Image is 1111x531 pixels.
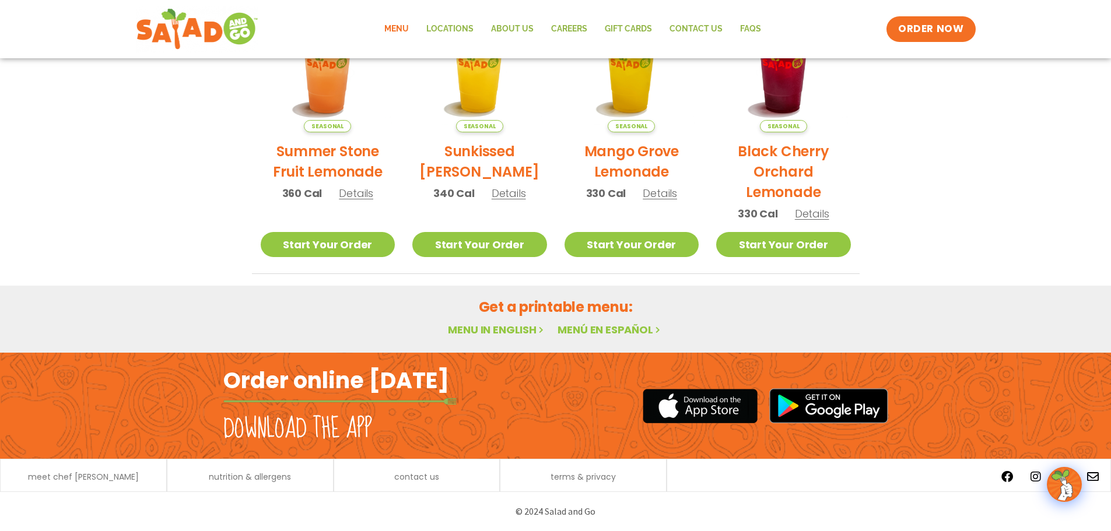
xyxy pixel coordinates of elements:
[223,413,372,445] h2: Download the app
[209,473,291,481] a: nutrition & allergens
[586,185,626,201] span: 330 Cal
[304,120,351,132] span: Seasonal
[608,120,655,132] span: Seasonal
[643,387,758,425] img: appstore
[760,120,807,132] span: Seasonal
[716,141,851,202] h2: Black Cherry Orchard Lemonade
[261,232,395,257] a: Start Your Order
[565,232,699,257] a: Start Your Order
[643,186,677,201] span: Details
[376,16,770,43] nav: Menu
[769,388,888,423] img: google_play
[229,504,882,519] p: © 2024 Salad and Go
[456,120,503,132] span: Seasonal
[136,6,259,52] img: new-SAG-logo-768×292
[448,322,546,337] a: Menu in English
[261,141,395,182] h2: Summer Stone Fruit Lemonade
[492,186,526,201] span: Details
[898,22,963,36] span: ORDER NOW
[565,141,699,182] h2: Mango Grove Lemonade
[282,185,323,201] span: 360 Cal
[731,16,770,43] a: FAQs
[482,16,542,43] a: About Us
[738,206,778,221] span: 330 Cal
[886,16,975,42] a: ORDER NOW
[596,16,661,43] a: GIFT CARDS
[223,366,449,395] h2: Order online [DATE]
[795,206,829,221] span: Details
[376,16,418,43] a: Menu
[252,297,860,317] h2: Get a printable menu:
[339,186,373,201] span: Details
[433,185,475,201] span: 340 Cal
[661,16,731,43] a: Contact Us
[223,398,457,405] img: fork
[418,16,482,43] a: Locations
[716,232,851,257] a: Start Your Order
[412,232,547,257] a: Start Your Order
[394,473,439,481] a: contact us
[542,16,596,43] a: Careers
[412,141,547,182] h2: Sunkissed [PERSON_NAME]
[558,322,663,337] a: Menú en español
[551,473,616,481] a: terms & privacy
[1048,468,1081,501] img: wpChatIcon
[28,473,139,481] a: meet chef [PERSON_NAME]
